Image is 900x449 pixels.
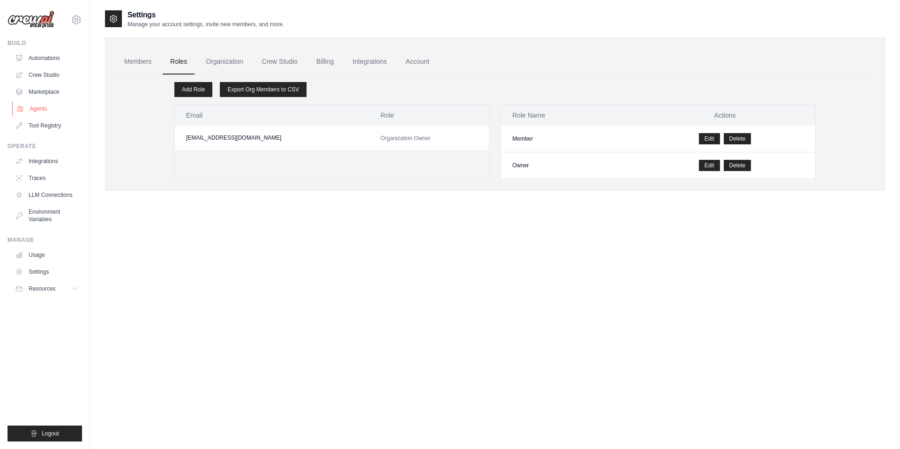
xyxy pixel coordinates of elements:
[7,11,54,29] img: Logo
[724,133,751,144] button: Delete
[29,285,55,292] span: Resources
[42,430,59,437] span: Logout
[345,49,394,75] a: Integrations
[369,105,489,126] th: Role
[398,49,437,75] a: Account
[7,236,82,244] div: Manage
[7,426,82,442] button: Logout
[699,133,720,144] a: Edit
[220,82,307,97] a: Export Org Members to CSV
[174,82,212,97] a: Add Role
[501,152,635,179] td: Owner
[11,154,82,169] a: Integrations
[12,101,83,116] a: Agents
[117,49,159,75] a: Members
[11,67,82,82] a: Crew Studio
[11,187,82,202] a: LLM Connections
[11,204,82,227] a: Environment Variables
[175,126,369,150] td: [EMAIL_ADDRESS][DOMAIN_NAME]
[11,171,82,186] a: Traces
[127,21,284,28] p: Manage your account settings, invite new members, and more.
[175,105,369,126] th: Email
[255,49,305,75] a: Crew Studio
[635,105,815,126] th: Actions
[198,49,250,75] a: Organization
[163,49,195,75] a: Roles
[11,247,82,262] a: Usage
[7,142,82,150] div: Operate
[11,51,82,66] a: Automations
[11,264,82,279] a: Settings
[11,281,82,296] button: Resources
[7,39,82,47] div: Build
[309,49,341,75] a: Billing
[11,118,82,133] a: Tool Registry
[381,135,431,142] span: Organization Owner
[11,84,82,99] a: Marketplace
[699,160,720,171] a: Edit
[501,105,635,126] th: Role Name
[501,126,635,152] td: Member
[127,9,284,21] h2: Settings
[724,160,751,171] button: Delete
